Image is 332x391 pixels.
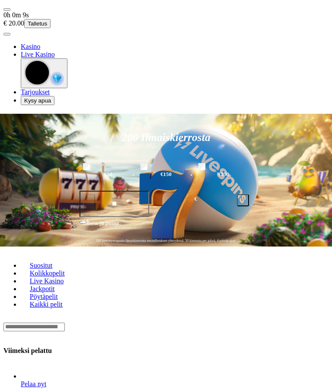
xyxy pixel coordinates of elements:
[21,51,55,58] a: poker-chip iconLive Kasino
[26,301,66,308] span: Kaikki pelit
[21,282,64,295] a: Jackpotit
[80,218,252,235] button: Talleta ja pelaa
[26,269,68,277] span: Kolikkopelit
[21,51,55,58] span: Live Kasino
[3,346,52,355] h3: Viimeksi pelattu
[21,88,50,96] a: gift-inverted iconTarjoukset
[3,11,29,19] span: user session time
[28,20,47,27] span: Talletus
[138,162,193,187] label: €150
[195,195,197,203] span: €
[83,194,95,206] button: minus icon
[21,43,40,50] span: Kasino
[24,19,51,28] button: Talletus
[237,194,249,206] button: plus icon
[26,285,58,292] span: Jackpotit
[21,380,46,388] a: Big Bass Bonanza
[82,219,119,234] span: Talleta ja pelaa
[21,298,72,311] a: Kaikki pelit
[21,290,67,303] a: Pöytäpelit
[3,255,329,315] nav: Lobby
[21,88,50,96] span: Tarjoukset
[21,274,73,287] a: Live Kasino
[26,293,61,300] span: Pöytäpelit
[3,247,329,340] header: Lobby
[21,58,67,88] button: reward-icon
[21,43,40,50] a: diamond iconKasino
[26,262,56,269] span: Suositut
[24,97,51,104] span: Kysy apua
[3,8,10,11] button: menu
[21,266,73,279] a: Kolikkopelit
[3,33,10,35] button: menu
[26,277,67,285] span: Live Kasino
[21,259,61,272] a: Suositut
[21,96,54,105] button: headphones iconKysy apua
[50,72,64,86] img: reward-icon
[21,380,46,388] span: Pelaa nyt
[3,19,24,27] span: € 20.00
[81,162,136,187] label: €50
[86,218,89,223] span: €
[196,162,251,187] label: €250
[3,323,65,331] input: Search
